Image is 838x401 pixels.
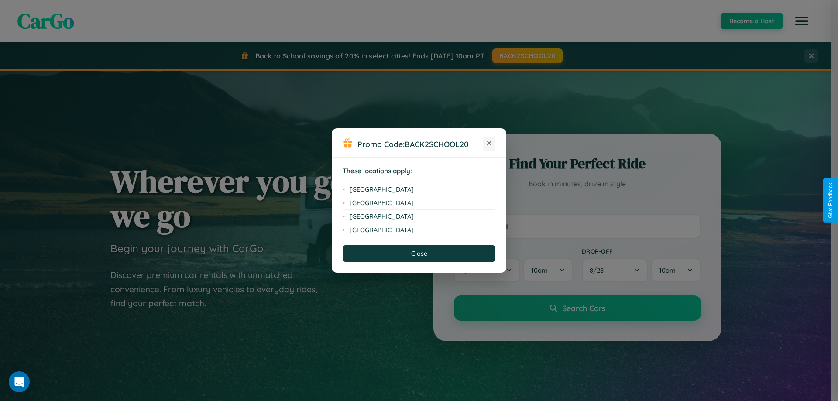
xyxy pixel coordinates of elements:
[357,139,483,149] h3: Promo Code:
[343,223,495,236] li: [GEOGRAPHIC_DATA]
[9,371,30,392] div: Open Intercom Messenger
[343,196,495,210] li: [GEOGRAPHIC_DATA]
[343,210,495,223] li: [GEOGRAPHIC_DATA]
[343,167,412,175] strong: These locations apply:
[343,245,495,262] button: Close
[343,183,495,196] li: [GEOGRAPHIC_DATA]
[405,139,469,149] b: BACK2SCHOOL20
[828,183,834,218] div: Give Feedback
